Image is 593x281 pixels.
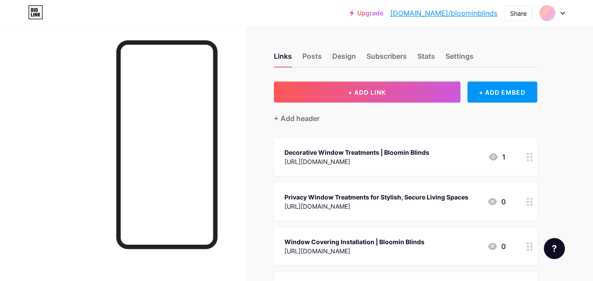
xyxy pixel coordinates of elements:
[284,237,424,246] div: Window Covering Installation | Bloomin Blinds
[302,51,322,67] div: Posts
[284,192,468,202] div: Privacy Window Treatments for Stylish, Secure Living Spaces
[284,157,429,166] div: [URL][DOMAIN_NAME]
[367,51,407,67] div: Subscribers
[332,51,356,67] div: Design
[274,113,320,124] div: + Add header
[284,246,424,256] div: [URL][DOMAIN_NAME]
[417,51,435,67] div: Stats
[488,152,506,162] div: 1
[284,202,468,211] div: [URL][DOMAIN_NAME]
[284,148,429,157] div: Decorative Window Treatments | Bloomin Blinds
[467,82,537,103] div: + ADD EMBED
[390,8,497,18] a: [DOMAIN_NAME]/bloominblinds
[274,51,292,67] div: Links
[274,82,460,103] button: + ADD LINK
[510,9,527,18] div: Share
[487,196,506,207] div: 0
[348,89,386,96] span: + ADD LINK
[446,51,474,67] div: Settings
[350,10,383,17] a: Upgrade
[487,241,506,252] div: 0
